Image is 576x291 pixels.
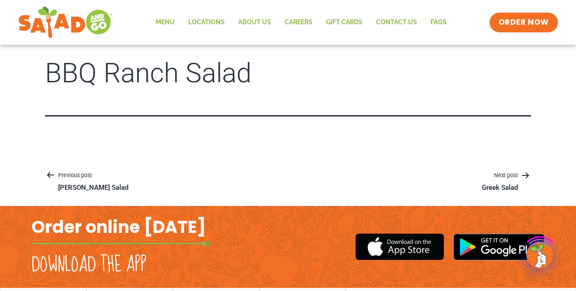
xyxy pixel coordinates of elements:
[231,12,278,33] a: About Us
[490,13,558,32] a: ORDER NOW
[45,170,141,181] p: Previous post
[32,241,212,246] img: fork
[149,12,454,33] nav: Menu
[32,252,146,278] h2: Download the app
[355,232,444,261] img: appstore
[453,233,545,260] img: google_play
[45,170,141,193] a: Previous post[PERSON_NAME] Salad
[181,12,231,33] a: Locations
[319,12,369,33] a: GIFT CARDS
[18,4,113,40] img: new-SAG-logo-768×292
[58,184,128,193] p: [PERSON_NAME] Salad
[32,216,206,238] h2: Order online [DATE]
[469,170,531,193] a: Next postGreek Salad
[278,12,319,33] a: Careers
[45,170,531,193] nav: Posts
[469,170,531,181] p: Next post
[149,12,181,33] a: Menu
[424,12,454,33] a: FAQs
[499,17,549,28] span: ORDER NOW
[369,12,424,33] a: Contact Us
[482,184,518,193] p: Greek Salad
[45,58,531,88] h1: BBQ Ranch Salad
